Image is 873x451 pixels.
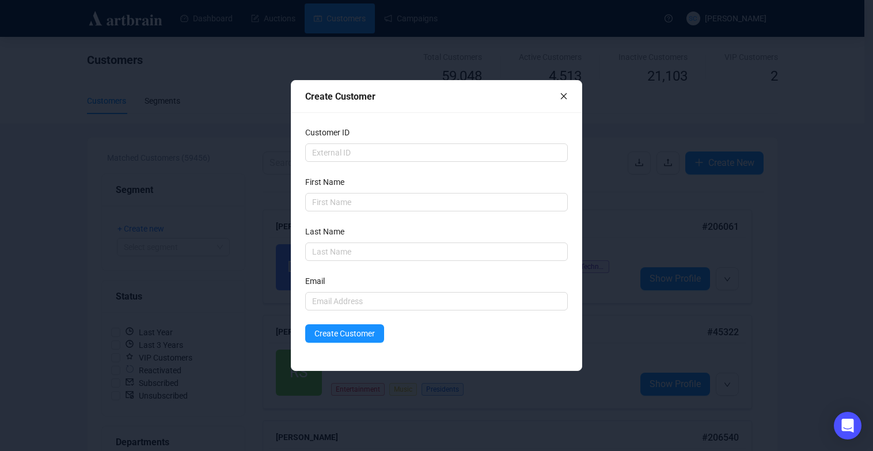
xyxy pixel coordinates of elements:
[560,92,568,100] span: close
[314,327,375,340] span: Create Customer
[305,275,332,287] label: Email
[305,143,567,162] input: External ID
[305,126,357,139] label: Customer ID
[305,176,352,188] label: First Name
[305,225,352,238] label: Last Name
[305,193,567,211] input: First Name
[305,324,384,343] button: Create Customer
[305,292,567,310] input: Email Address
[305,89,559,104] div: Create Customer
[834,412,861,439] div: Open Intercom Messenger
[305,242,567,261] input: Last Name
